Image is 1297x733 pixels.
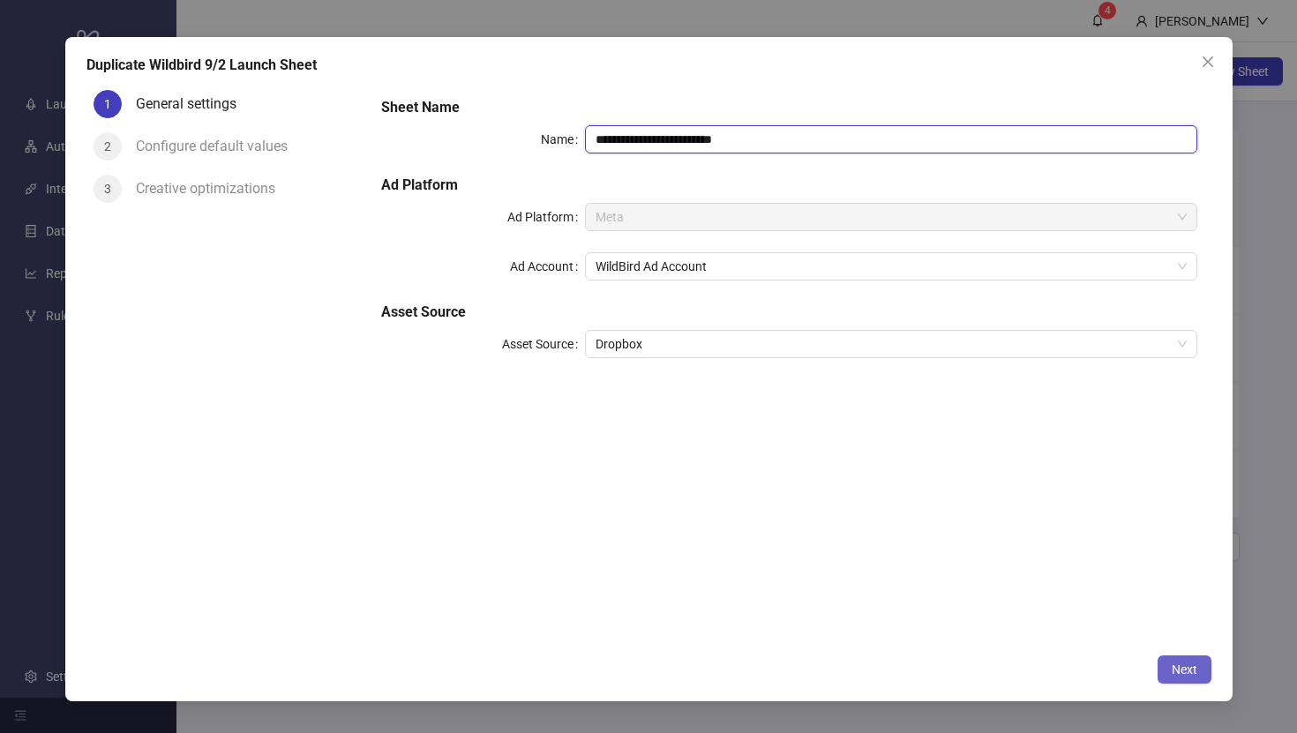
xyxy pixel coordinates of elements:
h5: Asset Source [381,302,1196,323]
label: Ad Account [510,252,585,280]
span: close [1201,55,1215,69]
label: Name [541,125,585,153]
span: 2 [104,139,111,153]
span: 1 [104,97,111,111]
span: 3 [104,182,111,196]
label: Ad Platform [507,203,585,231]
input: Name [585,125,1196,153]
div: Creative optimizations [136,175,289,203]
button: Close [1194,48,1222,76]
span: Next [1172,662,1197,677]
span: Dropbox [596,331,1186,357]
button: Next [1158,655,1211,684]
h5: Sheet Name [381,97,1196,118]
div: General settings [136,90,251,118]
div: Duplicate Wildbird 9/2 Launch Sheet [86,55,1211,76]
h5: Ad Platform [381,175,1196,196]
div: Configure default values [136,132,302,161]
span: WildBird Ad Account [596,253,1186,280]
span: Meta [596,204,1186,230]
label: Asset Source [502,330,585,358]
